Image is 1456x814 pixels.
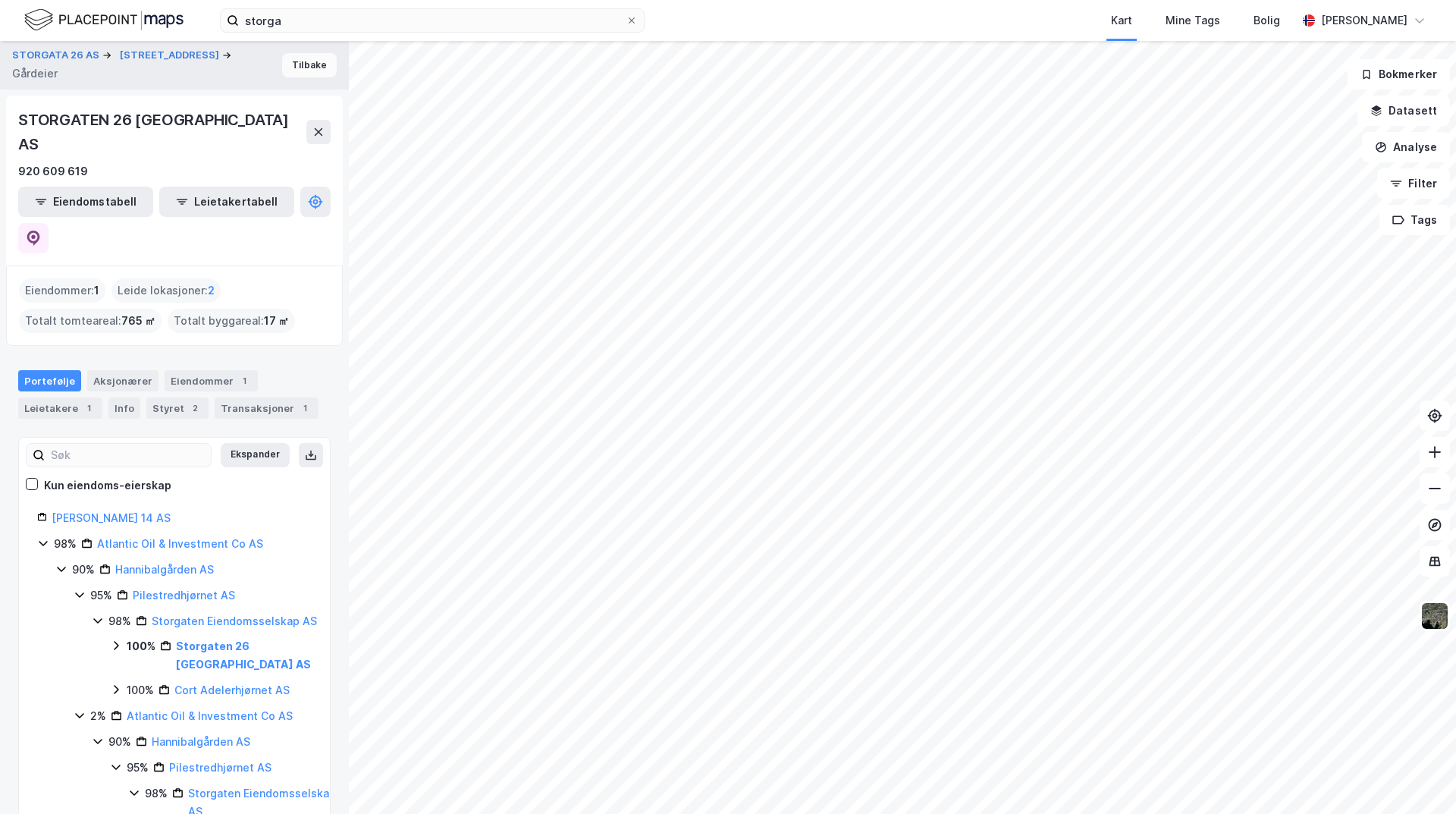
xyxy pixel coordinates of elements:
button: Filter [1377,168,1450,199]
div: Totalt byggareal : [168,309,295,333]
div: Aksjonærer [87,370,158,391]
div: 95% [90,586,112,605]
div: STORGATEN 26 [GEOGRAPHIC_DATA] AS [18,108,306,156]
div: Totalt tomteareal : [19,309,162,333]
input: Søk [45,444,211,467]
button: [STREET_ADDRESS] [120,48,222,63]
a: [PERSON_NAME] 14 AS [52,511,171,524]
div: Eiendommer : [19,278,105,303]
img: 9k= [1420,602,1449,630]
button: Eiendomstabell [18,187,153,217]
button: Ekspander [221,443,290,467]
a: Hannibalgården AS [115,563,214,576]
a: Cort Adelerhjørnet AS [174,684,290,696]
div: 98% [108,612,131,630]
div: 2 [187,401,202,416]
button: Bokmerker [1348,59,1450,90]
div: Kart [1111,11,1132,30]
div: 90% [108,733,131,751]
a: Pilestredhjørnet AS [169,761,271,774]
div: 1 [81,401,96,416]
span: 1 [94,281,99,300]
img: logo.f888ab2527a4732fd821a326f86c7f29.svg [24,7,184,33]
span: 2 [208,281,215,300]
div: Transaksjoner [215,398,318,419]
div: Styret [146,398,209,419]
div: Portefølje [18,370,81,391]
div: 920 609 619 [18,162,88,181]
a: Atlantic Oil & Investment Co AS [127,709,293,722]
span: 17 ㎡ [264,312,289,330]
button: Leietakertabell [159,187,294,217]
div: Kontrollprogram for chat [1380,741,1456,814]
div: Kun eiendoms-eierskap [44,476,171,495]
div: 98% [54,535,77,553]
span: 765 ㎡ [121,312,155,330]
div: Info [108,398,140,419]
div: Bolig [1254,11,1280,30]
div: Mine Tags [1166,11,1220,30]
div: Leietakere [18,398,102,419]
a: Atlantic Oil & Investment Co AS [97,537,263,550]
div: Eiendommer [165,370,258,391]
div: 1 [297,401,312,416]
div: 98% [145,784,168,803]
button: Analyse [1362,132,1450,162]
div: 2% [90,707,106,725]
button: Tags [1379,205,1450,235]
div: Gårdeier [12,64,58,83]
div: [PERSON_NAME] [1321,11,1407,30]
div: 90% [72,561,95,579]
div: Leide lokasjoner : [111,278,221,303]
div: 1 [237,373,252,388]
input: Søk på adresse, matrikkel, gårdeiere, leietakere eller personer [239,9,626,32]
div: 100% [127,637,155,655]
div: 100% [127,681,154,699]
button: Datasett [1357,96,1450,126]
button: STORGATA 26 AS [12,48,102,63]
a: Storgaten 26 [GEOGRAPHIC_DATA] AS [176,640,311,671]
iframe: Chat Widget [1380,741,1456,814]
div: 95% [127,759,149,777]
button: Tilbake [282,53,337,77]
a: Pilestredhjørnet AS [133,589,235,602]
a: Hannibalgården AS [152,735,250,748]
a: Storgaten Eiendomsselskap AS [152,614,317,627]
